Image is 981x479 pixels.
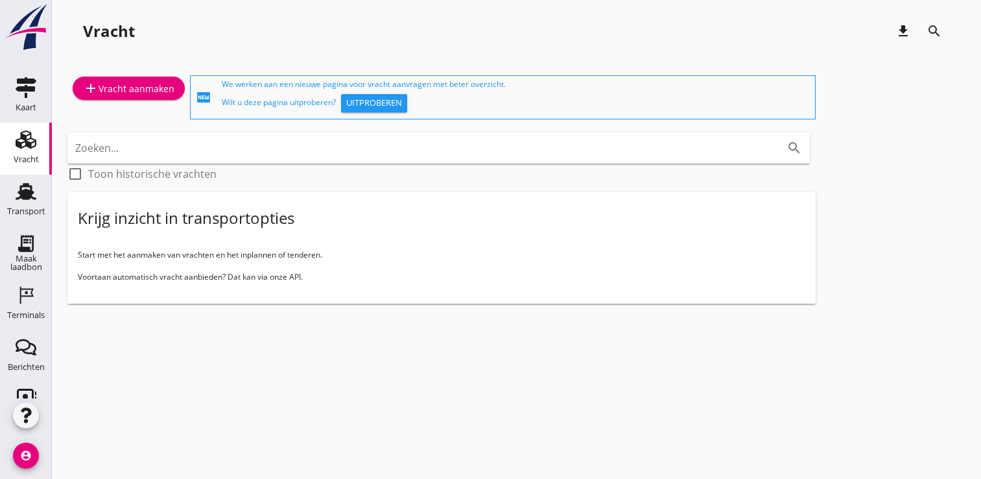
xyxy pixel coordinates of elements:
[7,311,45,319] div: Terminals
[75,138,766,158] input: Zoeken...
[8,363,45,371] div: Berichten
[83,80,174,96] div: Vracht aanmaken
[346,97,402,110] div: Uitproberen
[14,155,39,164] div: Vracht
[78,249,805,261] p: Start met het aanmaken van vrachten en het inplannen of tenderen.
[78,271,805,283] p: Voortaan automatisch vracht aanbieden? Dat kan via onze API.
[196,90,211,105] i: fiber_new
[895,23,911,39] i: download
[83,80,99,96] i: add
[88,167,217,180] label: Toon historische vrachten
[341,94,407,112] button: Uitproberen
[927,23,942,39] i: search
[786,140,802,156] i: search
[78,208,294,228] div: Krijg inzicht in transportopties
[222,79,810,116] div: We werken aan een nieuwe pagina voor vracht aanvragen met beter overzicht. Wilt u deze pagina uit...
[7,207,45,215] div: Transport
[73,77,185,100] a: Vracht aanmaken
[16,103,36,112] div: Kaart
[3,3,49,51] img: logo-small.a267ee39.svg
[83,21,135,42] div: Vracht
[13,443,39,469] i: account_circle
